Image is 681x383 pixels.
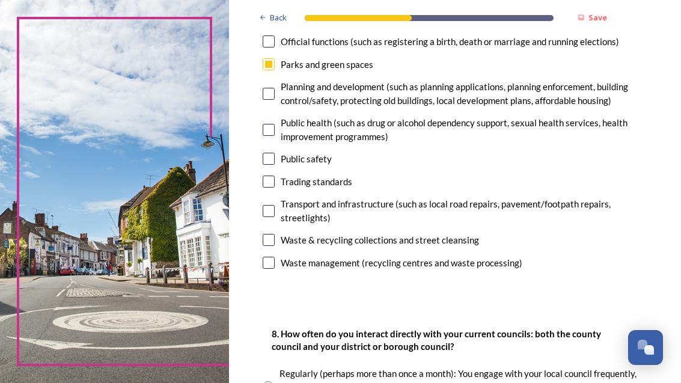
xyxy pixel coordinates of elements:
[281,152,332,166] div: Public safety
[281,35,619,49] div: Official functions (such as registering a birth, death or marriage and running elections)
[281,197,647,224] div: Transport and infrastructure (such as local road repairs, pavement/footpath repairs, streetlights)
[281,58,373,72] div: Parks and green spaces
[281,80,647,107] div: Planning and development (such as planning applications, planning enforcement, building control/s...
[628,330,663,365] button: Open Chat
[281,116,647,143] div: Public health (such as drug or alcohol dependency support, sexual health services, health improve...
[270,12,287,23] span: Back
[281,256,522,270] div: Waste management (recycling centres and waste processing)
[281,175,352,189] div: Trading standards
[281,233,479,247] div: Waste & recycling collections and street cleansing
[272,328,603,352] strong: 8. How often do you interact directly with your current councils: both the county council and you...
[588,12,607,23] strong: Save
